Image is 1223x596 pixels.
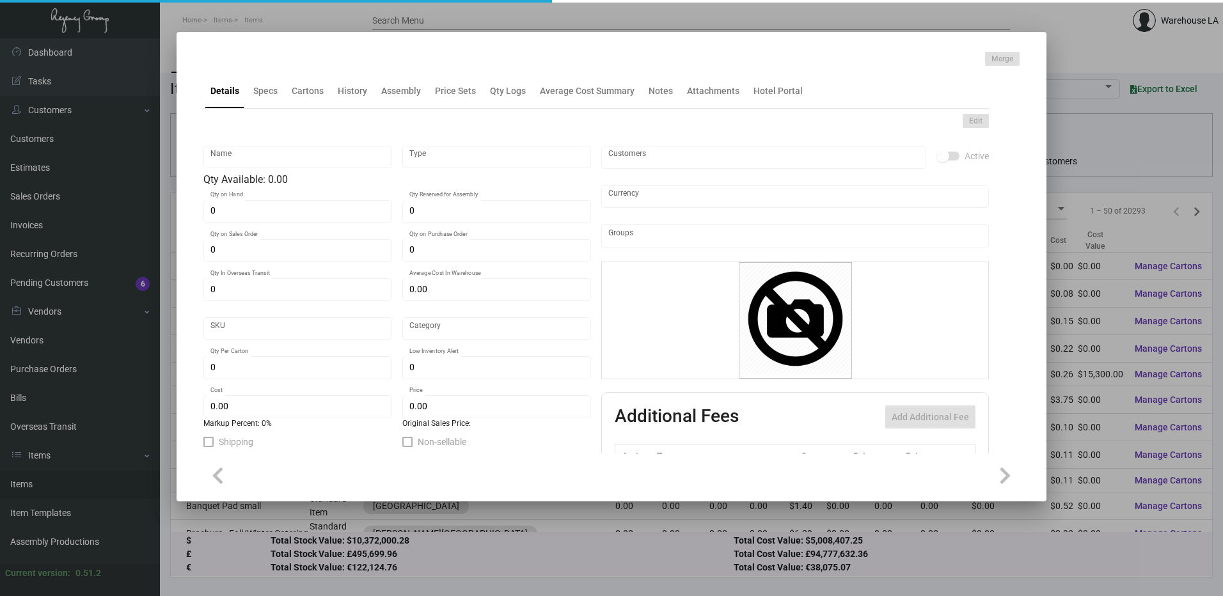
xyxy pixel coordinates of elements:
[985,52,1020,66] button: Merge
[203,172,591,187] div: Qty Available: 0.00
[490,84,526,98] div: Qty Logs
[608,231,982,241] input: Add new..
[253,84,278,98] div: Specs
[963,114,989,128] button: Edit
[338,84,367,98] div: History
[654,444,797,467] th: Type
[797,444,849,467] th: Cost
[965,148,989,164] span: Active
[540,84,635,98] div: Average Cost Summary
[381,84,421,98] div: Assembly
[885,405,975,428] button: Add Additional Fee
[903,444,960,467] th: Price type
[435,84,476,98] div: Price Sets
[75,567,101,580] div: 0.51.2
[850,444,903,467] th: Price
[5,567,70,580] div: Current version:
[292,84,324,98] div: Cartons
[649,84,673,98] div: Notes
[210,84,239,98] div: Details
[754,84,803,98] div: Hotel Portal
[418,434,466,450] span: Non-sellable
[615,405,739,428] h2: Additional Fees
[969,116,982,127] span: Edit
[615,444,654,467] th: Active
[892,412,969,422] span: Add Additional Fee
[687,84,739,98] div: Attachments
[991,54,1013,65] span: Merge
[219,434,253,450] span: Shipping
[608,152,920,162] input: Add new..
